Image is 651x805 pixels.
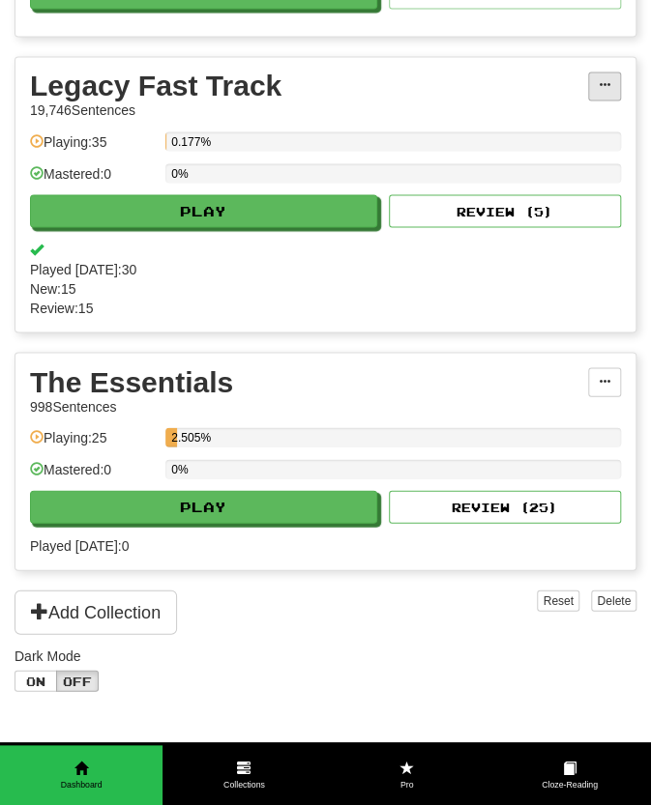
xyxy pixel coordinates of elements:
button: Delete [591,589,636,611]
div: 19,746 Sentences [30,101,588,120]
span: Review: 15 [30,298,621,317]
span: Pro [326,779,488,791]
div: Mastered: 0 [30,459,156,491]
button: Off [56,670,99,691]
button: Add Collection [15,589,177,634]
div: Dark Mode [15,646,636,665]
div: 2.505% [171,427,177,446]
span: Collections [163,779,325,791]
div: Playing: 25 [30,427,156,459]
button: Review (5) [389,194,621,227]
div: The Essentials [30,367,588,396]
button: Reset [537,589,578,611]
span: Played [DATE]: 30 [30,259,621,278]
button: Review (25) [389,490,621,523]
span: Played [DATE]: 0 [30,535,621,555]
div: Legacy Fast Track [30,72,588,101]
span: New: 15 [30,278,621,298]
button: Play [30,490,377,523]
span: Cloze-Reading [488,779,651,791]
button: Play [30,194,377,227]
div: 998 Sentences [30,396,588,416]
div: Mastered: 0 [30,163,156,195]
button: On [15,670,57,691]
div: Playing: 35 [30,131,156,163]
